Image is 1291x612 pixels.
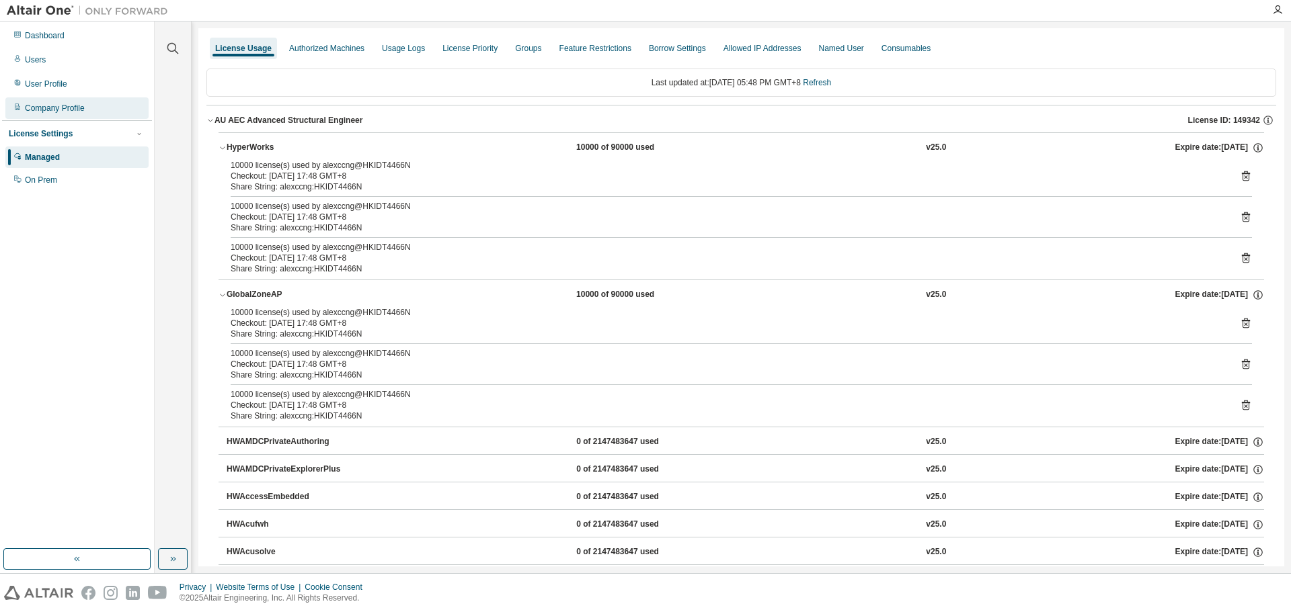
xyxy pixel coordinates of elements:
[227,455,1264,484] button: HWAMDCPrivateExplorerPlus0 of 2147483647 usedv25.0Expire date:[DATE]
[576,519,697,531] div: 0 of 2147483647 used
[227,464,348,476] div: HWAMDCPrivateExplorerPlus
[926,519,946,531] div: v25.0
[926,142,946,154] div: v25.0
[515,43,541,54] div: Groups
[926,289,946,301] div: v25.0
[227,491,348,503] div: HWAccessEmbedded
[231,318,1220,329] div: Checkout: [DATE] 17:48 GMT+8
[576,464,697,476] div: 0 of 2147483647 used
[576,142,697,154] div: 10000 of 90000 used
[231,263,1220,274] div: Share String: alexccng:HKIDT4466N
[803,78,831,87] a: Refresh
[231,201,1220,212] div: 10000 license(s) used by alexccng@HKIDT4466N
[289,43,364,54] div: Authorized Machines
[926,491,946,503] div: v25.0
[4,586,73,600] img: altair_logo.svg
[576,546,697,558] div: 0 of 2147483647 used
[148,586,167,600] img: youtube.svg
[180,593,370,604] p: © 2025 Altair Engineering, Inc. All Rights Reserved.
[231,329,1220,339] div: Share String: alexccng:HKIDT4466N
[227,436,348,448] div: HWAMDCPrivateAuthoring
[1175,519,1264,531] div: Expire date: [DATE]
[231,253,1220,263] div: Checkout: [DATE] 17:48 GMT+8
[227,546,348,558] div: HWAcusolve
[305,582,370,593] div: Cookie Consent
[227,427,1264,457] button: HWAMDCPrivateAuthoring0 of 2147483647 usedv25.0Expire date:[DATE]
[227,142,348,154] div: HyperWorks
[926,436,946,448] div: v25.0
[1188,115,1260,126] span: License ID: 149342
[231,369,1220,380] div: Share String: alexccng:HKIDT4466N
[1175,289,1264,301] div: Expire date: [DATE]
[231,242,1220,253] div: 10000 license(s) used by alexccng@HKIDT4466N
[25,103,85,114] div: Company Profile
[576,289,697,301] div: 10000 of 90000 used
[219,280,1264,310] button: GlobalZoneAP10000 of 90000 usedv25.0Expire date:[DATE]
[227,482,1264,512] button: HWAccessEmbedded0 of 2147483647 usedv25.0Expire date:[DATE]
[231,400,1220,410] div: Checkout: [DATE] 17:48 GMT+8
[216,582,305,593] div: Website Terms of Use
[1175,491,1264,503] div: Expire date: [DATE]
[231,160,1220,171] div: 10000 license(s) used by alexccng@HKIDT4466N
[576,436,697,448] div: 0 of 2147483647 used
[231,171,1220,181] div: Checkout: [DATE] 17:48 GMT+8
[442,43,498,54] div: License Priority
[214,115,363,126] div: AU AEC Advanced Structural Engineer
[882,43,931,54] div: Consumables
[25,30,65,41] div: Dashboard
[576,491,697,503] div: 0 of 2147483647 used
[206,105,1276,135] button: AU AEC Advanced Structural EngineerLicense ID: 149342
[227,510,1264,539] button: HWAcufwh0 of 2147483647 usedv25.0Expire date:[DATE]
[231,212,1220,222] div: Checkout: [DATE] 17:48 GMT+8
[9,128,73,139] div: License Settings
[231,359,1220,369] div: Checkout: [DATE] 17:48 GMT+8
[25,79,67,89] div: User Profile
[126,586,140,600] img: linkedin.svg
[818,43,863,54] div: Named User
[219,133,1264,163] button: HyperWorks10000 of 90000 usedv25.0Expire date:[DATE]
[231,389,1220,400] div: 10000 license(s) used by alexccng@HKIDT4466N
[1175,464,1264,476] div: Expire date: [DATE]
[215,43,272,54] div: License Usage
[227,519,348,531] div: HWAcufwh
[1175,142,1264,154] div: Expire date: [DATE]
[649,43,706,54] div: Borrow Settings
[231,222,1220,233] div: Share String: alexccng:HKIDT4466N
[723,43,801,54] div: Allowed IP Addresses
[7,4,175,17] img: Altair One
[227,289,348,301] div: GlobalZoneAP
[231,307,1220,318] div: 10000 license(s) used by alexccng@HKIDT4466N
[926,546,946,558] div: v25.0
[231,348,1220,359] div: 10000 license(s) used by alexccng@HKIDT4466N
[231,181,1220,192] div: Share String: alexccng:HKIDT4466N
[104,586,118,600] img: instagram.svg
[227,537,1264,567] button: HWAcusolve0 of 2147483647 usedv25.0Expire date:[DATE]
[180,582,216,593] div: Privacy
[1175,436,1264,448] div: Expire date: [DATE]
[926,464,946,476] div: v25.0
[25,54,46,65] div: Users
[25,175,57,185] div: On Prem
[382,43,425,54] div: Usage Logs
[81,586,95,600] img: facebook.svg
[559,43,631,54] div: Feature Restrictions
[231,410,1220,421] div: Share String: alexccng:HKIDT4466N
[25,152,60,163] div: Managed
[1175,546,1264,558] div: Expire date: [DATE]
[206,69,1276,97] div: Last updated at: [DATE] 05:48 PM GMT+8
